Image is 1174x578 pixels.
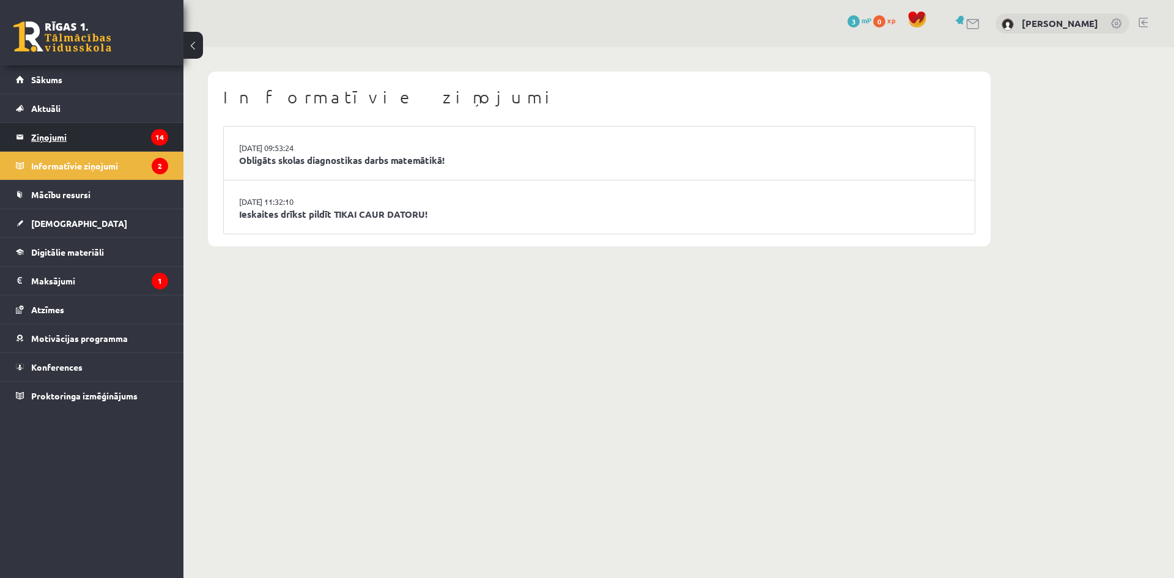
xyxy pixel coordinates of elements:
legend: Maksājumi [31,267,168,295]
span: Aktuāli [31,103,61,114]
a: Digitālie materiāli [16,238,168,266]
a: Mācību resursi [16,180,168,209]
span: 0 [873,15,885,28]
span: Konferences [31,361,83,372]
i: 1 [152,273,168,289]
legend: Informatīvie ziņojumi [31,152,168,180]
a: Informatīvie ziņojumi2 [16,152,168,180]
span: Atzīmes [31,304,64,315]
a: Rīgas 1. Tālmācības vidusskola [13,21,111,52]
span: Proktoringa izmēģinājums [31,390,138,401]
h1: Informatīvie ziņojumi [223,87,975,108]
a: [DEMOGRAPHIC_DATA] [16,209,168,237]
a: Proktoringa izmēģinājums [16,382,168,410]
a: Ieskaites drīkst pildīt TIKAI CAUR DATORU! [239,207,959,221]
span: Motivācijas programma [31,333,128,344]
legend: Ziņojumi [31,123,168,151]
a: [DATE] 11:32:10 [239,196,331,208]
a: Maksājumi1 [16,267,168,295]
a: Sākums [16,65,168,94]
span: [DEMOGRAPHIC_DATA] [31,218,127,229]
a: Aktuāli [16,94,168,122]
a: Ziņojumi14 [16,123,168,151]
span: Mācību resursi [31,189,90,200]
span: mP [862,15,871,25]
i: 14 [151,129,168,146]
span: xp [887,15,895,25]
span: Sākums [31,74,62,85]
a: Obligāts skolas diagnostikas darbs matemātikā! [239,154,959,168]
a: [PERSON_NAME] [1022,17,1098,29]
a: 3 mP [847,15,871,25]
a: [DATE] 09:53:24 [239,142,331,154]
img: Timofejs Nazarovs [1002,18,1014,31]
a: Atzīmes [16,295,168,324]
i: 2 [152,158,168,174]
span: 3 [847,15,860,28]
span: Digitālie materiāli [31,246,104,258]
a: 0 xp [873,15,901,25]
a: Konferences [16,353,168,381]
a: Motivācijas programma [16,324,168,352]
